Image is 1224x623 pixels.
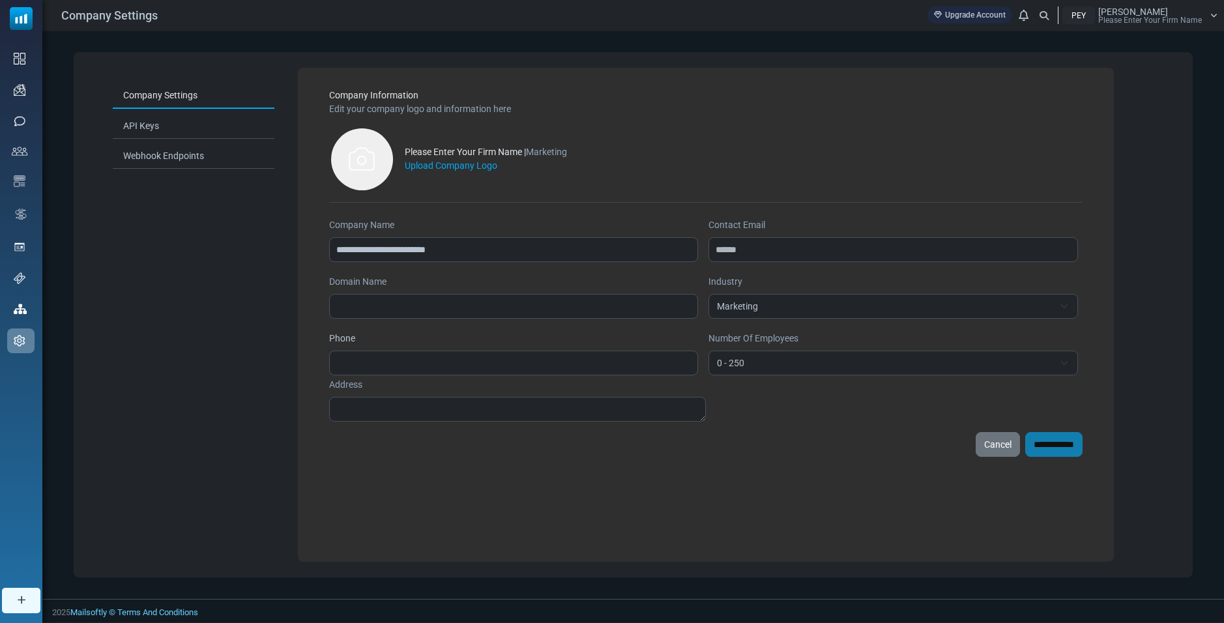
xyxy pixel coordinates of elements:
img: dashboard-icon.svg [14,53,25,65]
span: Marketing [526,147,567,157]
label: Upload Company Logo [405,159,497,173]
label: Phone [329,332,355,345]
img: campaigns-icon.png [14,84,25,96]
span: [PERSON_NAME] [1098,7,1168,16]
div: Please Enter Your Firm Name | [405,145,567,159]
label: Company Name [329,218,394,232]
img: workflow.svg [14,207,28,222]
a: Mailsoftly © [70,607,115,617]
a: Company Settings [113,83,274,109]
a: Terms And Conditions [117,607,198,617]
div: PEY [1062,7,1095,24]
img: mailsoftly_icon_blue_white.svg [10,7,33,30]
label: Domain Name [329,275,386,289]
a: Webhook Endpoints [113,144,274,169]
img: sms-icon.png [14,115,25,127]
img: settings-icon.svg [14,335,25,347]
span: Edit your company logo and information here [329,104,511,114]
a: PEY [PERSON_NAME] Please Enter Your Firm Name [1062,7,1217,24]
span: Company Information [329,90,418,100]
label: Industry [708,275,742,289]
span: 0 - 250 [717,355,1053,371]
img: landing_pages.svg [14,241,25,253]
img: email-templates-icon.svg [14,175,25,187]
label: Number Of Employees [708,332,798,345]
span: Please Enter Your Firm Name [1098,16,1202,24]
a: Cancel [976,432,1020,457]
span: 0 - 250 [708,351,1077,375]
img: contacts-icon.svg [12,147,27,156]
span: Marketing [708,294,1077,319]
img: firms-empty-photos-icon.svg [329,126,394,192]
span: Company Settings [61,7,158,24]
label: Contact Email [708,218,765,232]
span: Marketing [717,298,1053,314]
span: translation missing: en.layouts.footer.terms_and_conditions [117,607,198,617]
footer: 2025 [42,599,1224,622]
img: support-icon.svg [14,272,25,284]
a: API Keys [113,114,274,139]
label: Address [329,378,362,392]
a: Upgrade Account [927,7,1012,23]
